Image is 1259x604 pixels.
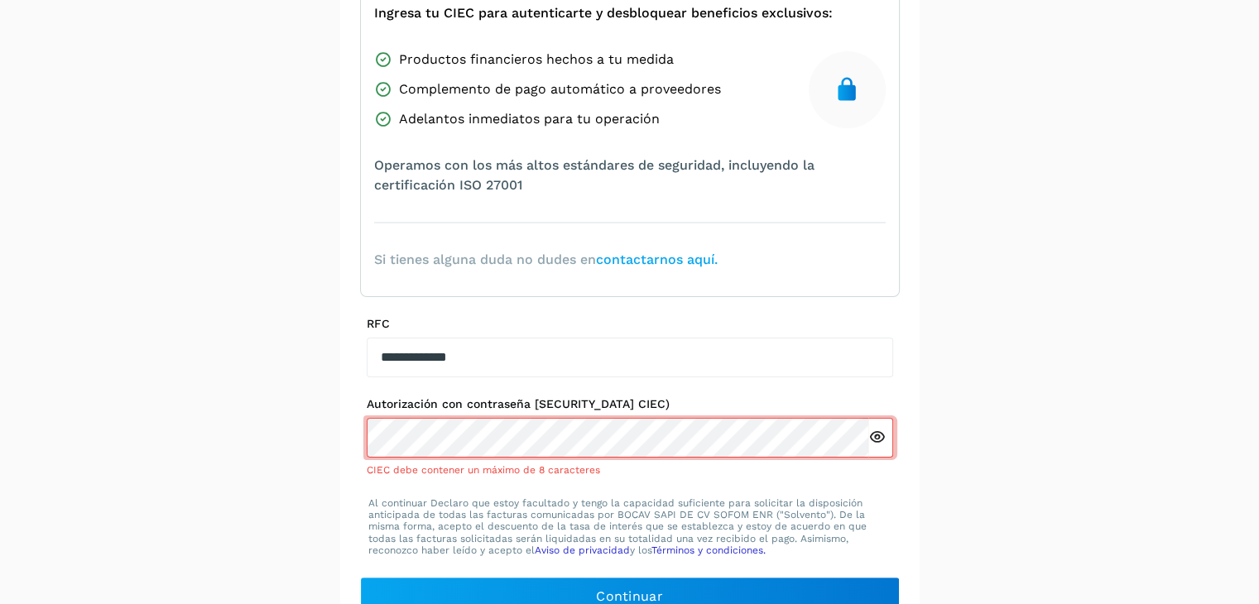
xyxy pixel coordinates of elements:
span: CIEC debe contener un máximo de 8 caracteres [367,464,600,476]
span: Si tienes alguna duda no dudes en [374,250,718,270]
img: secure [834,76,860,103]
label: Autorización con contraseña [SECURITY_DATA] CIEC) [367,397,893,411]
a: contactarnos aquí. [596,252,718,267]
span: Complemento de pago automático a proveedores [399,79,721,99]
span: Operamos con los más altos estándares de seguridad, incluyendo la certificación ISO 27001 [374,156,886,195]
label: RFC [367,317,893,331]
span: Ingresa tu CIEC para autenticarte y desbloquear beneficios exclusivos: [374,3,833,23]
a: Aviso de privacidad [535,544,630,556]
p: Al continuar Declaro que estoy facultado y tengo la capacidad suficiente para solicitar la dispos... [368,497,891,557]
span: Productos financieros hechos a tu medida [399,50,674,70]
a: Términos y condiciones. [651,544,766,556]
span: Adelantos inmediatos para tu operación [399,109,660,129]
